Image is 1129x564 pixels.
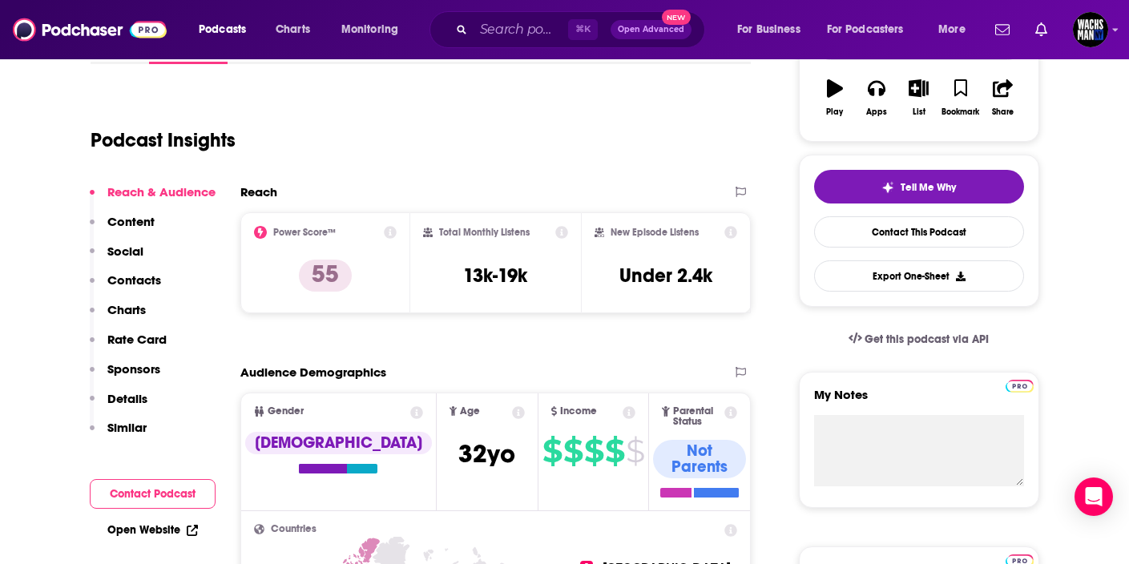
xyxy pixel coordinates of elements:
span: $ [584,438,603,464]
div: [DEMOGRAPHIC_DATA] [245,432,432,454]
img: tell me why sparkle [881,181,894,194]
button: List [897,69,939,127]
a: Contact This Podcast [814,216,1024,248]
h2: Audience Demographics [240,365,386,380]
h2: Reach [240,184,277,199]
span: Get this podcast via API [865,332,989,346]
a: Show notifications dropdown [989,16,1016,43]
h3: 13k-19k [463,264,527,288]
span: ⌘ K [568,19,598,40]
button: Export One-Sheet [814,260,1024,292]
div: Not Parents [653,440,746,478]
button: Apps [856,69,897,127]
h3: Under 2.4k [619,264,712,288]
p: Contacts [107,272,161,288]
span: Income [560,406,597,417]
img: Podchaser - Follow, Share and Rate Podcasts [13,14,167,45]
p: Social [107,244,143,259]
button: open menu [330,17,419,42]
a: Show notifications dropdown [1029,16,1054,43]
p: Similar [107,420,147,435]
div: Open Intercom Messenger [1075,477,1113,516]
a: Open Website [107,523,198,537]
button: Contact Podcast [90,479,216,509]
span: Monitoring [341,18,398,41]
button: open menu [187,17,267,42]
button: Social [90,244,143,273]
span: Logged in as WachsmanNY [1073,12,1108,47]
h2: Power Score™ [273,227,336,238]
span: $ [605,438,624,464]
button: Play [814,69,856,127]
p: Details [107,391,147,406]
p: Rate Card [107,332,167,347]
div: Search podcasts, credits, & more... [445,11,720,48]
span: Parental Status [673,406,722,427]
span: More [938,18,966,41]
p: Content [107,214,155,229]
h2: Total Monthly Listens [439,227,530,238]
input: Search podcasts, credits, & more... [474,17,568,42]
span: $ [563,438,583,464]
a: Charts [265,17,320,42]
button: Share [982,69,1023,127]
span: Tell Me Why [901,181,956,194]
div: Apps [866,107,887,117]
div: Play [826,107,843,117]
button: Reach & Audience [90,184,216,214]
button: open menu [726,17,821,42]
button: Bookmark [940,69,982,127]
span: Podcasts [199,18,246,41]
span: Countries [271,524,317,534]
span: For Podcasters [827,18,904,41]
span: $ [626,438,644,464]
button: Charts [90,302,146,332]
span: Charts [276,18,310,41]
p: Sponsors [107,361,160,377]
button: Content [90,214,155,244]
span: Gender [268,406,304,417]
div: List [913,107,925,117]
h2: New Episode Listens [611,227,699,238]
button: Contacts [90,272,161,302]
span: Open Advanced [618,26,684,34]
span: Age [460,406,480,417]
span: 32 yo [458,438,515,469]
span: New [662,10,691,25]
a: Pro website [1006,377,1034,393]
p: Charts [107,302,146,317]
button: open menu [927,17,986,42]
img: User Profile [1073,12,1108,47]
h1: Podcast Insights [91,128,236,152]
button: Similar [90,420,147,449]
button: tell me why sparkleTell Me Why [814,170,1024,203]
div: Bookmark [942,107,979,117]
a: Get this podcast via API [836,320,1002,359]
span: $ [542,438,562,464]
button: Sponsors [90,361,160,391]
button: Rate Card [90,332,167,361]
button: Details [90,391,147,421]
button: Show profile menu [1073,12,1108,47]
img: Podchaser Pro [1006,380,1034,393]
button: Open AdvancedNew [611,20,692,39]
span: For Business [737,18,800,41]
p: 55 [299,260,352,292]
p: Reach & Audience [107,184,216,199]
button: open menu [817,17,927,42]
div: Share [992,107,1014,117]
label: My Notes [814,387,1024,415]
